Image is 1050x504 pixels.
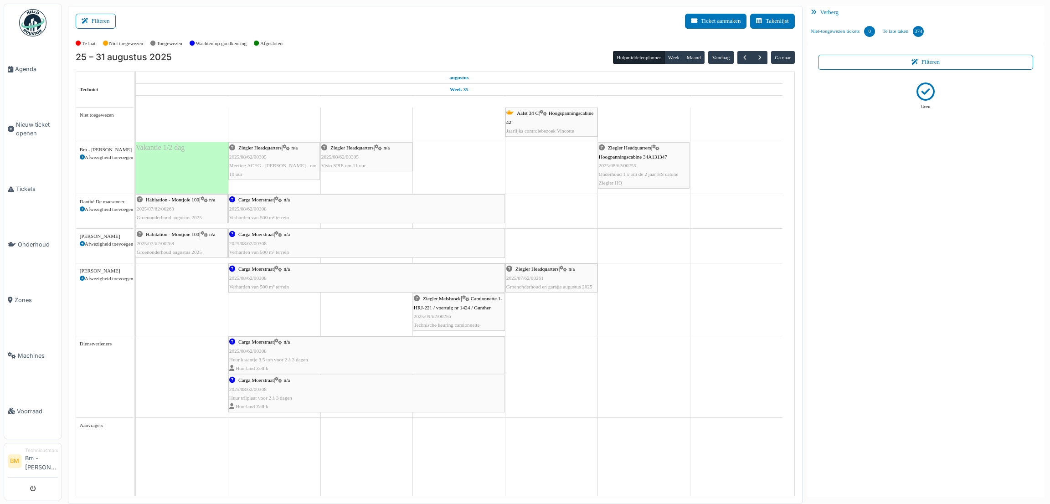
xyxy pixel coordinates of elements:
span: Aalst 34 C [517,110,539,116]
span: Habitation - Montjoie 100 [146,231,199,237]
span: Carga Moerstraat [238,339,274,345]
span: 2025/08/62/00308 [229,386,267,392]
div: Afwezigheid toevoegen [80,206,130,213]
span: Agenda [15,65,58,73]
span: Carga Moerstraat [238,266,274,272]
div: 374 [913,26,924,37]
span: Ziegler Headquarters [515,266,559,272]
span: 2025/08/62/00305 [321,154,359,159]
button: Ga naar [771,51,795,64]
a: Niet-toegewezen tickets [807,19,879,44]
div: 0 [864,26,875,37]
span: Ziegler Headquarters [608,145,651,150]
div: Technicusmanager [25,447,58,454]
span: Verharden van 500 m² terrein [229,284,289,289]
span: 2025/07/62/00268 [137,241,174,246]
span: Carga Moerstraat [238,231,274,237]
a: 30 augustus 2025 [636,96,652,107]
a: 25 augustus 2025 [447,72,471,83]
span: 2025/07/62/00268 [137,206,174,211]
span: Huurland Zellik [236,404,268,409]
span: 2025/08/62/00308 [229,241,267,246]
div: [PERSON_NAME] [80,267,130,275]
span: 2025/08/62/00255 [599,163,636,168]
li: BM [8,454,21,468]
button: Week [664,51,684,64]
span: Voorraad [17,407,58,416]
button: Ticket aanmaken [685,14,746,29]
span: n/a [284,339,290,345]
a: Onderhoud [4,217,62,273]
span: n/a [284,197,290,202]
a: 25 augustus 2025 [173,96,190,107]
span: n/a [284,231,290,237]
label: Toegewezen [157,40,182,47]
div: | [229,195,504,222]
a: 28 augustus 2025 [451,96,467,107]
a: Tickets [4,161,62,217]
span: Onderhoud 1 x om de 2 jaar HS cabine Ziegler HQ [599,171,679,185]
span: Ziegler Headquarters [330,145,374,150]
span: Ziegler Melsbroek [423,296,461,301]
div: | [414,294,504,329]
div: Aanvragers [80,422,130,429]
div: | [229,338,504,373]
span: Verharden van 500 m² terrein [229,215,289,220]
div: | [506,109,597,135]
div: Afwezigheid toevoegen [80,275,130,283]
span: n/a [284,266,290,272]
span: n/a [292,145,298,150]
a: Takenlijst [750,14,794,29]
p: Geen [921,103,931,110]
a: Voorraad [4,383,62,439]
span: 2025/07/62/00261 [506,275,544,281]
button: Volgende [752,51,767,64]
div: | [137,195,227,222]
span: n/a [284,377,290,383]
a: Machines [4,328,62,383]
div: Bm - [PERSON_NAME] [80,146,130,154]
a: BM TechnicusmanagerBm - [PERSON_NAME] [8,447,58,478]
span: Verharden van 500 m² terrein [229,249,289,255]
span: Huur kraantje 3.5 ton voor 2 à 3 dagen [229,357,308,362]
span: Visio SPIE om 11 uur [321,163,366,168]
div: [PERSON_NAME] [80,232,130,240]
span: 2025/08/62/00305 [229,154,267,159]
div: | [229,144,319,179]
span: 2025/08/62/00308 [229,275,267,281]
a: Te late taken [879,19,927,44]
span: Zones [15,296,58,304]
span: 2025/08/62/00308 [229,206,267,211]
div: | [229,376,504,411]
span: Vakantie 1/2 dag [136,144,185,151]
a: Nieuw ticket openen [4,97,62,161]
span: Nieuw ticket openen [16,120,58,138]
a: 27 augustus 2025 [358,96,376,107]
span: Technische keuring camionnette [414,322,480,328]
span: Groenonderhoud augustus 2025 [137,249,202,255]
span: n/a [209,231,216,237]
span: Tickets [16,185,58,193]
span: Jaarlijks controlebezoek Vincotte [506,128,574,134]
li: Bm - [PERSON_NAME] [25,447,58,475]
label: Afgesloten [260,40,283,47]
button: Maand [683,51,705,64]
h2: 25 – 31 augustus 2025 [76,52,172,63]
a: 26 augustus 2025 [267,96,282,107]
span: Groenonderhoud en garage augustus 2025 [506,284,592,289]
span: n/a [569,266,575,272]
span: Habitation - Montjoie 100 [146,197,199,202]
div: | [229,230,504,257]
span: Carga Moerstraat [238,377,274,383]
div: | [321,144,412,170]
a: Week 35 [448,84,471,95]
div: Afwezigheid toevoegen [80,154,130,161]
button: Filteren [76,14,116,29]
span: Machines [18,351,58,360]
div: Dienstverleners [80,340,130,348]
a: Agenda [4,41,62,97]
button: Vorige [737,51,752,64]
span: 2025/09/62/00256 [414,314,451,319]
button: Vandaag [708,51,733,64]
div: Verberg [807,6,1045,19]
